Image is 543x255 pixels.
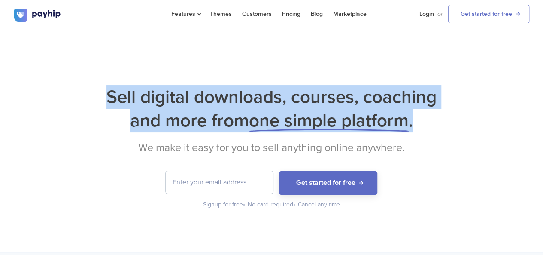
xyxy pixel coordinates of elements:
[248,200,296,209] div: No card required
[203,200,246,209] div: Signup for free
[448,5,529,23] a: Get started for free
[14,141,529,154] h2: We make it easy for you to sell anything online anywhere.
[409,110,413,132] span: .
[293,201,295,208] span: •
[249,110,409,132] span: one simple platform
[243,201,245,208] span: •
[171,10,200,18] span: Features
[279,171,377,195] button: Get started for free
[166,171,273,194] input: Enter your email address
[14,85,529,132] h1: Sell digital downloads, courses, coaching and more from
[298,200,340,209] div: Cancel any time
[14,9,61,22] img: logo.svg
